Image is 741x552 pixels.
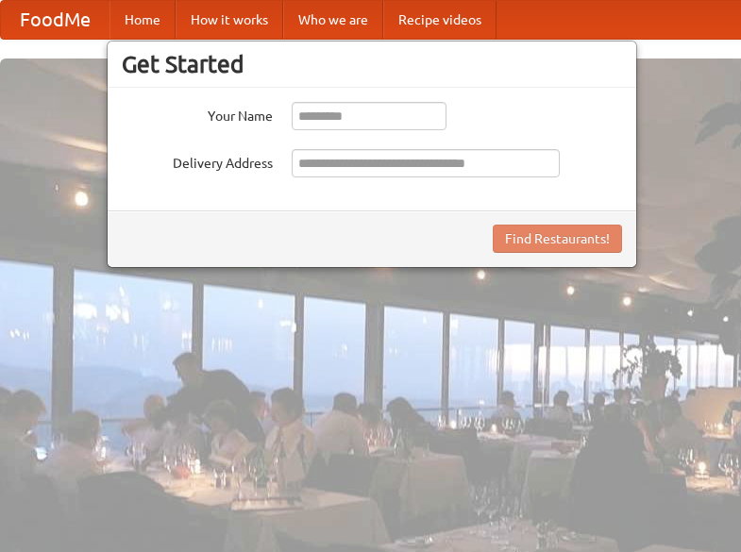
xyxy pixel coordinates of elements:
[176,1,283,39] a: How it works
[383,1,497,39] a: Recipe videos
[109,1,176,39] a: Home
[122,50,622,78] h3: Get Started
[283,1,383,39] a: Who we are
[122,149,273,173] label: Delivery Address
[493,225,622,253] button: Find Restaurants!
[1,1,109,39] a: FoodMe
[122,102,273,125] label: Your Name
